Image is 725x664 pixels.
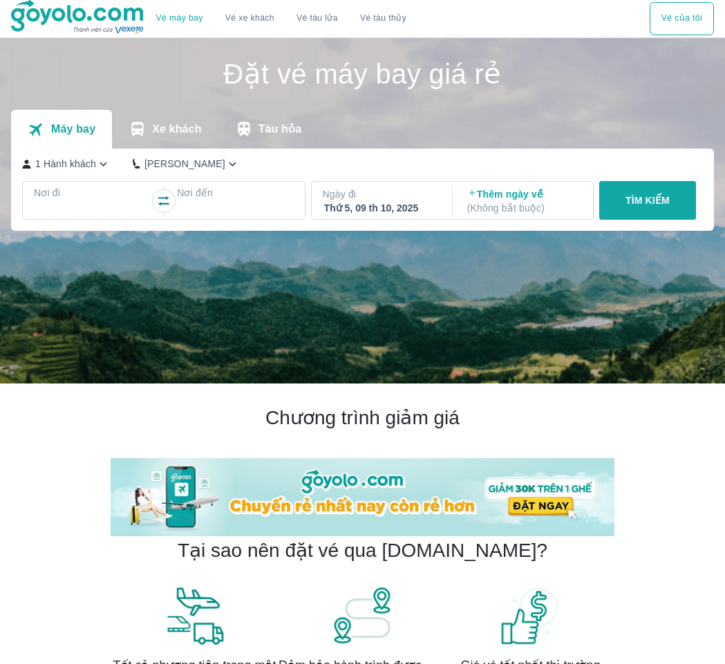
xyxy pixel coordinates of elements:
[35,157,96,171] p: 1 Hành khách
[111,458,614,536] img: banner-home
[51,122,95,136] p: Máy bay
[11,60,714,88] h1: Đặt vé máy bay giá rẻ
[11,110,318,149] div: transportation tabs
[144,157,225,171] p: [PERSON_NAME]
[323,187,439,201] p: Ngày đi
[650,2,714,35] div: choose transportation mode
[324,201,437,215] div: Thứ 5, 09 th 10, 2025
[349,2,417,35] button: Vé tàu thủy
[22,157,111,171] button: 1 Hành khách
[650,2,714,35] button: Vé của tôi
[331,585,393,646] img: banner
[467,201,581,215] p: ( Không bắt buộc )
[156,13,203,23] a: Vé máy bay
[258,122,302,136] p: Tàu hỏa
[177,186,293,200] p: Nơi đến
[152,122,201,136] p: Xe khách
[163,585,225,646] img: banner
[133,157,240,171] button: [PERSON_NAME]
[467,187,581,215] p: Thêm ngày về
[225,13,274,23] a: Vé xe khách
[145,2,417,35] div: choose transportation mode
[34,186,150,200] p: Nơi đi
[178,538,547,563] h2: Tại sao nên đặt vé qua [DOMAIN_NAME]?
[285,2,349,35] a: Vé tàu lửa
[499,585,561,646] img: banner
[111,406,614,430] h2: Chương trình giảm giá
